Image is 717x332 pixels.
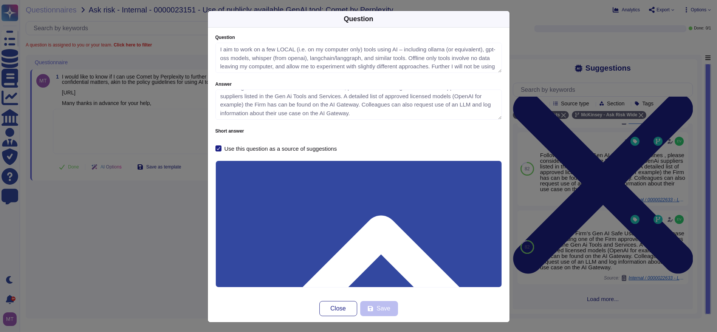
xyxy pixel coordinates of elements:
div: Question [344,14,373,24]
span: Close [330,306,346,312]
label: Question [215,35,502,40]
button: Close [319,301,357,316]
textarea: I aim to work on a few LOCAL (i.e. on my computer only) tools using AI – including ollama (or equ... [215,43,502,73]
button: Save [360,301,398,316]
span: Save [376,306,390,312]
textarea: Following our Firm’s Gen AI Safe Use Guidelines , please consider using one of the Firm approved ... [215,90,502,120]
div: Use this question as a source of suggestions [225,146,337,151]
label: Answer [215,82,502,86]
label: Short answer [215,129,502,133]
